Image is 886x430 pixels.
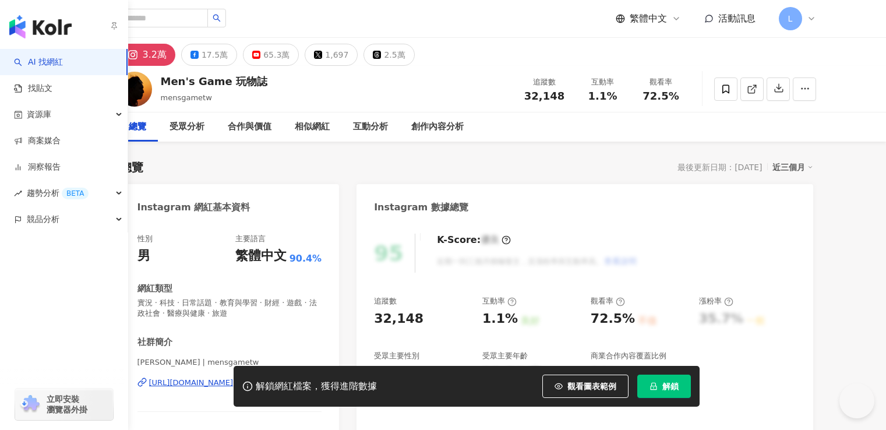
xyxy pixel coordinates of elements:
button: 65.3萬 [243,44,299,66]
div: 商業合作內容覆蓋比例 [591,351,666,361]
div: BETA [62,188,89,199]
button: 17.5萬 [181,44,237,66]
span: mensgametw [161,93,212,102]
span: 實況 · 科技 · 日常話題 · 教育與學習 · 財經 · 遊戲 · 法政社會 · 醫療與健康 · 旅遊 [137,298,322,319]
button: 觀看圖表範例 [542,375,629,398]
span: 立即安裝 瀏覽器外掛 [47,394,87,415]
div: 觀看率 [591,296,625,306]
button: 2.5萬 [363,44,414,66]
div: 受眾主要年齡 [482,351,528,361]
div: 1,697 [325,47,348,63]
div: 主要語言 [235,234,266,244]
span: 觀看圖表範例 [567,382,616,391]
button: 1,697 [305,44,358,66]
div: Instagram 網紅基本資料 [137,201,250,214]
div: 65.3萬 [263,47,290,63]
img: KOL Avatar [117,72,152,107]
img: chrome extension [19,395,41,414]
div: Men's Game 玩物誌 [161,74,268,89]
span: 72.5% [643,90,679,102]
div: K-Score : [437,234,511,246]
span: 1.1% [588,90,617,102]
div: 1.1% [482,310,518,328]
div: 3.2萬 [143,47,167,63]
div: 追蹤數 [374,296,397,306]
a: chrome extension立即安裝 瀏覽器外掛 [15,389,113,420]
span: lock [650,382,658,390]
div: 72.5% [591,310,635,328]
div: 2.5萬 [384,47,405,63]
button: 3.2萬 [117,44,175,66]
div: 繁體中文 [235,247,287,265]
div: 網紅類型 [137,283,172,295]
img: logo [9,15,72,38]
div: 男性 [374,365,400,383]
span: 資源庫 [27,101,51,128]
button: 解鎖 [637,375,691,398]
div: 創作內容分析 [411,120,464,134]
div: 受眾分析 [170,120,204,134]
a: 洞察報告 [14,161,61,173]
div: 總覽 [129,120,146,134]
div: 互動率 [482,296,517,306]
span: rise [14,189,22,198]
div: 最後更新日期：[DATE] [677,163,762,172]
span: 90.4% [290,252,322,265]
span: search [213,14,221,22]
span: 競品分析 [27,206,59,232]
div: 互動分析 [353,120,388,134]
span: 繁體中文 [630,12,667,25]
a: 找貼文 [14,83,52,94]
div: 32,148 [374,310,423,328]
div: 觀看率 [639,76,683,88]
div: 漲粉率 [699,296,733,306]
span: 解鎖 [662,382,679,391]
span: 32,148 [524,90,564,102]
div: 性別 [137,234,153,244]
div: 互動率 [581,76,625,88]
div: 17.5萬 [202,47,228,63]
div: 解鎖網紅檔案，獲得進階數據 [256,380,377,393]
a: 商案媒合 [14,135,61,147]
a: searchAI 找網紅 [14,57,63,68]
div: 受眾主要性別 [374,351,419,361]
div: 社群簡介 [137,336,172,348]
span: 活動訊息 [718,13,756,24]
div: 男 [137,247,150,265]
div: 近三個月 [772,160,813,175]
div: 相似網紅 [295,120,330,134]
span: L [788,12,793,25]
span: 趨勢分析 [27,180,89,206]
div: Instagram 數據總覽 [374,201,468,214]
div: 總覽 [120,159,143,175]
div: 合作與價值 [228,120,271,134]
span: [PERSON_NAME] | mensgametw [137,357,322,368]
div: 追蹤數 [523,76,567,88]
